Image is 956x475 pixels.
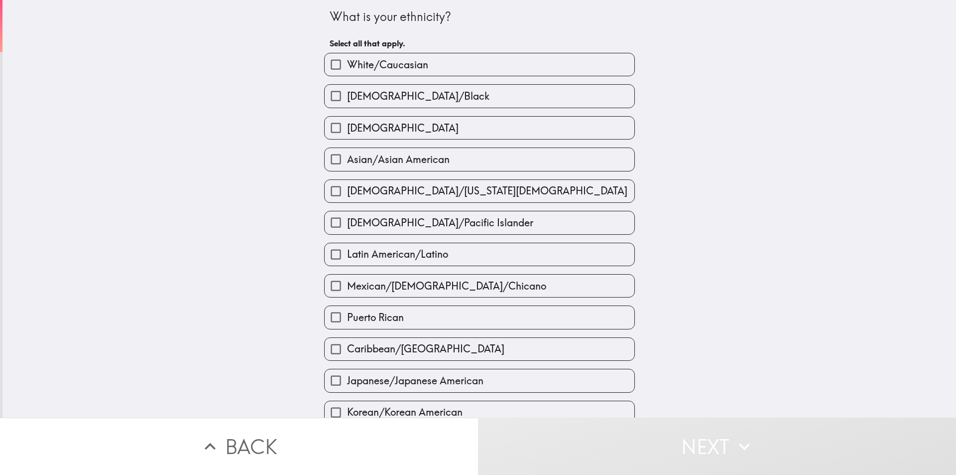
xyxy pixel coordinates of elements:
button: [DEMOGRAPHIC_DATA] [325,117,634,139]
span: [DEMOGRAPHIC_DATA]/[US_STATE][DEMOGRAPHIC_DATA] [347,184,627,198]
button: [DEMOGRAPHIC_DATA]/Black [325,85,634,107]
span: Mexican/[DEMOGRAPHIC_DATA]/Chicano [347,279,546,293]
span: Puerto Rican [347,311,404,324]
span: Latin American/Latino [347,247,448,261]
button: White/Caucasian [325,53,634,76]
span: [DEMOGRAPHIC_DATA]/Pacific Islander [347,216,533,230]
span: Korean/Korean American [347,405,463,419]
button: Mexican/[DEMOGRAPHIC_DATA]/Chicano [325,275,634,297]
button: Latin American/Latino [325,243,634,266]
span: [DEMOGRAPHIC_DATA] [347,121,459,135]
button: [DEMOGRAPHIC_DATA]/Pacific Islander [325,211,634,234]
span: Japanese/Japanese American [347,374,483,388]
button: Next [478,418,956,475]
div: What is your ethnicity? [330,8,629,25]
button: Korean/Korean American [325,401,634,424]
button: Caribbean/[GEOGRAPHIC_DATA] [325,338,634,360]
h6: Select all that apply. [330,38,629,49]
button: [DEMOGRAPHIC_DATA]/[US_STATE][DEMOGRAPHIC_DATA] [325,180,634,202]
span: White/Caucasian [347,58,428,72]
button: Asian/Asian American [325,148,634,170]
button: Japanese/Japanese American [325,369,634,392]
button: Puerto Rican [325,306,634,328]
span: Asian/Asian American [347,153,450,166]
span: Caribbean/[GEOGRAPHIC_DATA] [347,342,504,356]
span: [DEMOGRAPHIC_DATA]/Black [347,89,489,103]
